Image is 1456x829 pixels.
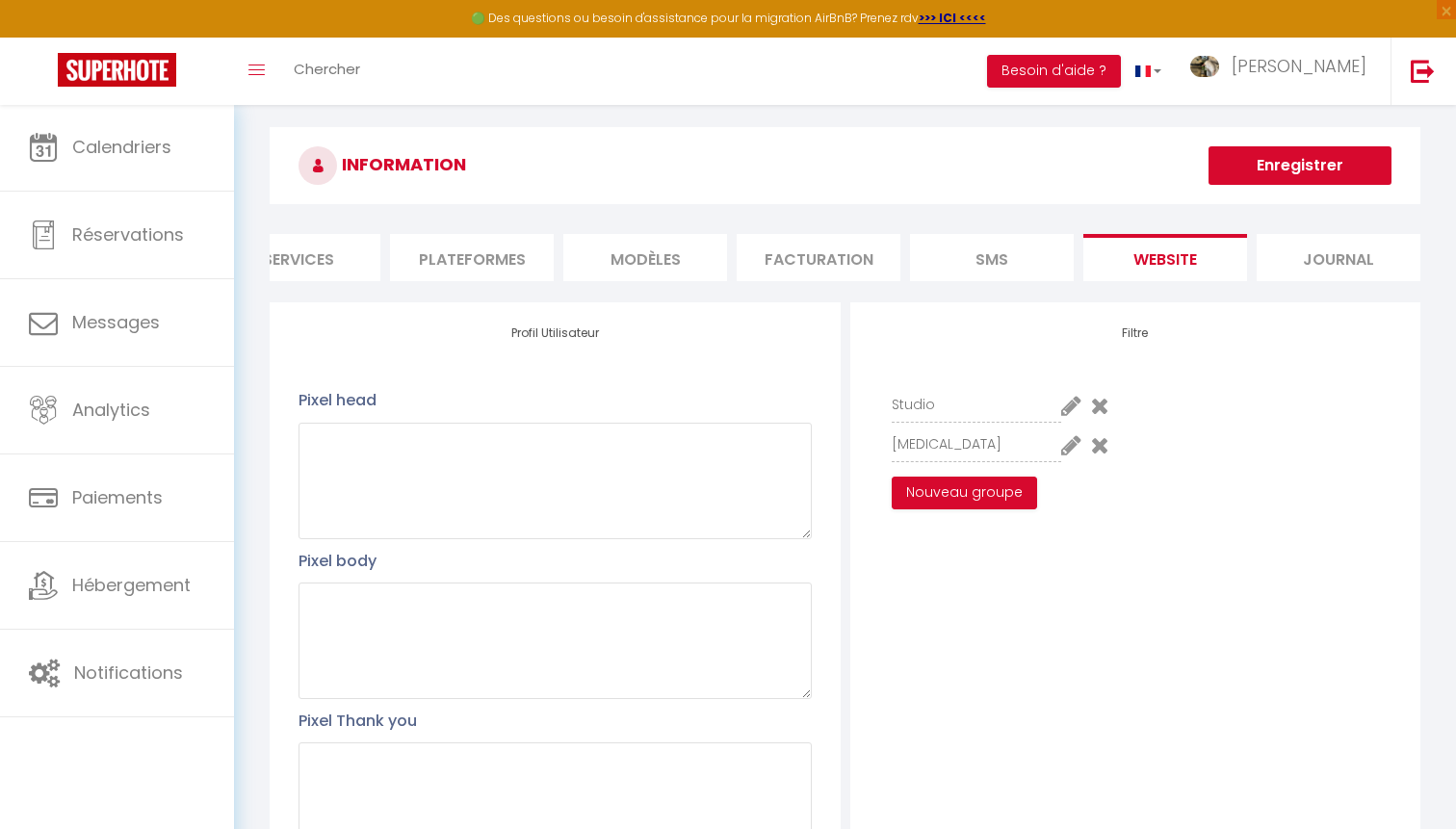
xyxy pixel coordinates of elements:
li: Journal [1257,234,1420,281]
span: Notifications [74,661,183,685]
button: Nouveau groupe [892,477,1037,509]
li: MODÈLES [563,234,727,281]
img: ... [1190,56,1219,78]
p: Pixel body [299,549,811,573]
span: Calendriers [72,135,171,159]
p: Pixel Thank you [299,709,811,733]
button: Enregistrer [1209,146,1391,185]
h4: Profil Utilisateur [299,326,811,340]
p: Pixel head [299,388,811,412]
li: Facturation [737,234,900,281]
a: ... [PERSON_NAME] [1176,38,1391,105]
img: logout [1411,59,1435,83]
span: [PERSON_NAME] [1232,54,1366,78]
a: >>> ICI <<<< [919,10,986,26]
span: Analytics [72,398,150,422]
li: Services [217,234,380,281]
img: Super Booking [58,53,176,87]
a: Chercher [279,38,375,105]
span: Réservations [72,222,184,246]
h4: Filtre [879,326,1391,340]
span: Paiements [72,485,163,509]
h3: INFORMATION [270,127,1420,204]
button: Besoin d'aide ? [987,55,1121,88]
li: SMS [910,234,1074,281]
span: Hébergement [72,573,191,597]
li: website [1083,234,1247,281]
li: Plateformes [390,234,554,281]
span: Messages [72,310,160,334]
span: Chercher [294,59,360,79]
